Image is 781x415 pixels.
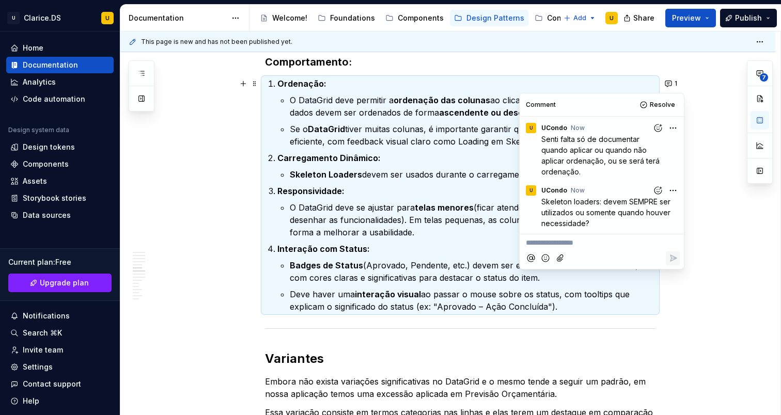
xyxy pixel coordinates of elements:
div: Design tokens [23,142,75,152]
div: Design Patterns [466,13,524,23]
strong: Variantes [265,351,324,366]
strong: ordenação das colunas [394,95,490,105]
strong: DataGrid [308,124,345,134]
div: Notifications [23,311,70,321]
a: Data sources [6,207,114,224]
p: Deve haver uma ao passar o mouse sobre os status, com tooltips que explicam o significado do stat... [290,288,655,313]
button: Share [618,9,661,27]
div: Assets [23,176,47,186]
strong: Responsividade: [277,186,345,196]
span: Skeleton loaders: devem SEMPRE ser utilizados ou somente quando houver necessidade? [541,197,673,228]
span: Share [633,13,654,23]
span: 1 [675,79,677,88]
button: Preview [665,9,716,27]
strong: ascendente ou descendente [439,107,558,118]
strong: Interação com Status: [277,244,370,254]
span: uCondo [541,124,567,132]
div: Documentation [129,13,226,23]
a: Welcome! [256,10,311,26]
button: Resolve [637,98,680,112]
a: Code automation [6,91,114,107]
button: Contact support [6,376,114,392]
div: Data sources [23,210,71,220]
p: O DataGrid deve permitir a ao clicar no cabeçalho. Ao clicar, os dados devem ser ordenados de for... [290,94,655,119]
div: Content [547,13,576,23]
button: Publish [720,9,777,27]
span: uCondo [541,186,567,195]
span: Resolve [650,101,675,109]
strong: Badges de Status [290,260,363,270]
div: Design system data [8,126,69,134]
strong: telas menores [415,202,474,213]
button: Add reaction [651,121,665,135]
button: Add emoji [539,251,553,265]
span: Add [573,14,586,22]
div: Settings [23,362,53,372]
div: U [105,14,110,22]
button: Add [560,11,599,25]
p: devem ser usados durante o carregamento dos dados. [290,168,655,181]
a: Design Patterns [450,10,528,26]
p: (Aprovado, Pendente, etc.) devem ser exibidos nas colunas de status, com cores claras e significa... [290,259,655,284]
strong: interação visual [355,289,421,299]
div: Clarice.DS [24,13,61,23]
a: Components [381,10,448,26]
div: U [529,124,533,132]
div: Analytics [23,77,56,87]
div: Current plan : Free [8,257,112,267]
a: Analytics [6,74,114,90]
div: U [610,14,614,22]
div: Welcome! [272,13,307,23]
a: Assets [6,173,114,189]
strong: Skeleton Loaders [290,169,362,180]
button: Help [6,393,114,409]
span: Upgrade plan [40,278,89,288]
a: Home [6,40,114,56]
a: Documentation [6,57,114,73]
div: Page tree [256,8,558,28]
div: Components [398,13,444,23]
a: Design tokens [6,139,114,155]
a: Components [6,156,114,172]
div: Components [23,159,69,169]
strong: Ordenação: [277,78,326,89]
button: More [666,121,680,135]
button: UClarice.DSU [2,7,118,29]
div: Invite team [23,345,63,355]
div: Code automation [23,94,85,104]
span: Senti falta só de documentar quando aplicar ou quando não aplicar ordenação, ou se será terá orde... [541,135,662,176]
strong: Comportamento: [265,56,352,68]
div: Home [23,43,43,53]
div: Help [23,396,39,406]
span: Publish [735,13,762,23]
div: Search ⌘K [23,328,62,338]
div: Comment [526,101,556,109]
p: Embora não exista variações significativas no DataGrid e o mesmo tende a seguir um padrão, em nos... [265,375,655,400]
button: Attach files [554,251,568,265]
a: Upgrade plan [8,274,112,292]
div: U [7,12,20,24]
a: Foundations [314,10,379,26]
button: More [666,183,680,197]
button: 1 [662,76,682,91]
div: U [529,186,533,195]
a: Content [530,10,580,26]
button: Notifications [6,308,114,324]
div: Storybook stories [23,193,86,203]
button: Search ⌘K [6,325,114,341]
div: Composer editor [524,234,680,248]
button: Mention someone [524,251,538,265]
p: Se o tiver muitas colunas, é importante garantir que a ordenação seja rápida e eficiente, com fee... [290,123,655,148]
div: Contact support [23,379,81,389]
a: Settings [6,359,114,375]
a: Invite team [6,342,114,358]
a: Storybook stories [6,190,114,206]
div: Foundations [330,13,375,23]
strong: Carregamento Dinâmico: [277,153,381,163]
button: Reply [666,251,680,265]
p: O DataGrid deve se ajustar para (ficar atendo ao tamanho de 1366×768 ao desenhar as funcionalidad... [290,201,655,238]
span: This page is new and has not been published yet. [141,38,292,46]
button: Add reaction [651,183,665,197]
span: Preview [672,13,701,23]
div: Documentation [23,60,78,70]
